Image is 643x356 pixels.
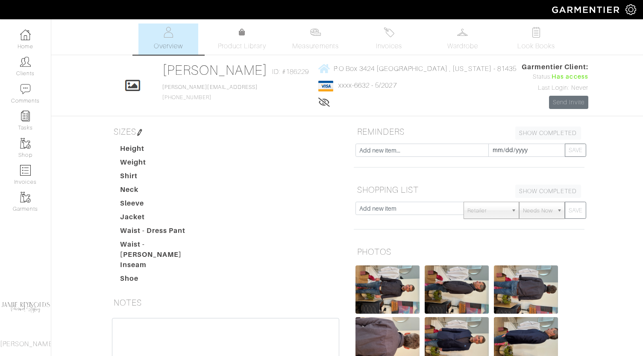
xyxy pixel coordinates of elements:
div: Status: [522,72,588,82]
span: ID: #186229 [272,67,309,77]
span: Has access [552,72,588,82]
span: Wardrobe [447,41,478,51]
dt: Neck [114,185,211,198]
img: garments-icon-b7da505a4dc4fd61783c78ac3ca0ef83fa9d6f193b1c9dc38574b1d14d53ca28.png [20,138,31,149]
h5: PHOTOS [354,243,584,260]
h5: SHOPPING LIST [354,181,584,198]
img: orders-icon-0abe47150d42831381b5fb84f609e132dff9fe21cb692f30cb5eec754e2cba89.png [20,165,31,176]
img: visa-934b35602734be37eb7d5d7e5dbcd2044c359bf20a24dc3361ca3fa54326a8a7.png [318,81,333,91]
dt: Inseam [114,260,211,274]
span: Measurements [292,41,339,51]
dt: Waist - Dress Pant [114,226,211,239]
a: Measurements [285,24,346,55]
img: clients-icon-6bae9207a08558b7cb47a8932f037763ab4055f8c8b6bfacd5dc20c3e0201464.png [20,56,31,67]
img: basicinfo-40fd8af6dae0f16599ec9e87c0ef1c0a1fdea2edbe929e3d69a839185d80c458.svg [163,27,174,38]
a: Wardrobe [433,24,493,55]
a: [PERSON_NAME][EMAIL_ADDRESS] [162,84,258,90]
a: Send Invite [549,96,588,109]
input: Add new item... [355,144,489,157]
img: garmentier-logo-header-white-b43fb05a5012e4ada735d5af1a66efaba907eab6374d6393d1fbf88cb4ef424d.png [548,2,625,17]
a: Invoices [359,24,419,55]
span: P.O Box 3424 [GEOGRAPHIC_DATA] , [US_STATE] - 81435 [334,65,517,72]
span: Needs Now [523,202,553,219]
h5: SIZES [110,123,341,140]
span: Product Library [218,41,266,51]
img: dashboard-icon-dbcd8f5a0b271acd01030246c82b418ddd0df26cd7fceb0bd07c9910d44c42f6.png [20,29,31,40]
a: Look Books [506,24,566,55]
img: gear-icon-white-bd11855cb880d31180b6d7d6211b90ccbf57a29d726f0c71d8c61bd08dd39cc2.png [625,4,636,15]
input: Add new item [355,202,464,215]
img: reminder-icon-8004d30b9f0a5d33ae49ab947aed9ed385cf756f9e5892f1edd6e32f2345188e.png [20,111,31,121]
img: pen-cf24a1663064a2ec1b9c1bd2387e9de7a2fa800b781884d57f21acf72779bad2.png [136,129,143,136]
img: todo-9ac3debb85659649dc8f770b8b6100bb5dab4b48dedcbae339e5042a72dfd3cc.svg [531,27,541,38]
span: Invoices [376,41,402,51]
dt: Shoe [114,274,211,287]
img: CV3JAJVGudPHEfJGEKqQFX64 [494,265,558,314]
a: [PERSON_NAME] [162,62,268,78]
h5: REMINDERS [354,123,584,140]
div: Last Login: Never [522,83,588,93]
span: [PHONE_NUMBER] [162,84,258,100]
a: SHOW COMPLETED [515,127,581,140]
a: P.O Box 3424 [GEOGRAPHIC_DATA] , [US_STATE] - 81435 [318,63,517,74]
button: SAVE [565,202,586,219]
dt: Waist - [PERSON_NAME] [114,239,211,260]
img: comment-icon-a0a6a9ef722e966f86d9cbdc48e553b5cf19dbc54f86b18d962a5391bc8f6eb6.png [20,84,31,94]
dt: Sleeve [114,198,211,212]
img: F4QvvvxyyTo1M7e6ARhdbcZu [355,265,420,314]
span: Garmentier Client: [522,62,588,72]
span: Overview [154,41,182,51]
a: xxxx-6632 - 5/2027 [338,82,397,89]
button: SAVE [565,144,586,157]
dt: Shirt [114,171,211,185]
span: Look Books [517,41,555,51]
img: 8H7HMdrMChxQG7t2N5raHDx9 [425,265,489,314]
dt: Height [114,144,211,157]
img: garments-icon-b7da505a4dc4fd61783c78ac3ca0ef83fa9d6f193b1c9dc38574b1d14d53ca28.png [20,192,31,203]
dt: Jacket [114,212,211,226]
img: wardrobe-487a4870c1b7c33e795ec22d11cfc2ed9d08956e64fb3008fe2437562e282088.svg [457,27,468,38]
a: Product Library [212,27,272,51]
dt: Weight [114,157,211,171]
a: SHOW COMPLETED [515,185,581,198]
img: orders-27d20c2124de7fd6de4e0e44c1d41de31381a507db9b33961299e4e07d508b8c.svg [384,27,394,38]
h5: NOTES [110,294,341,311]
img: measurements-466bbee1fd09ba9460f595b01e5d73f9e2bff037440d3c8f018324cb6cdf7a4a.svg [310,27,321,38]
a: Overview [138,24,198,55]
span: Retailer [467,202,508,219]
